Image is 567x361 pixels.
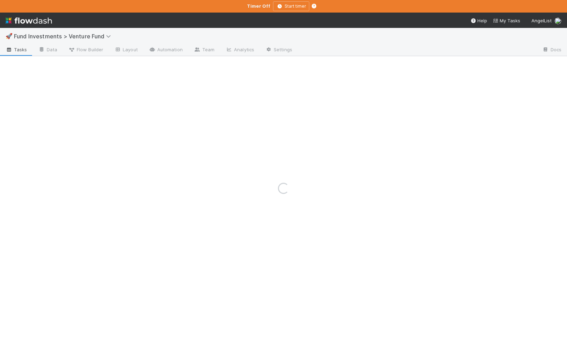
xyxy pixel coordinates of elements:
[554,17,561,24] img: avatar_12dd09bb-393f-4edb-90ff-b12147216d3f.png
[6,15,52,27] img: logo-inverted-e16ddd16eac7371096b0.svg
[493,17,520,24] a: My Tasks
[470,17,487,24] div: Help
[273,1,309,11] button: Start timer
[247,3,270,9] strong: Timer Off
[493,18,520,23] span: My Tasks
[531,18,552,23] span: AngelList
